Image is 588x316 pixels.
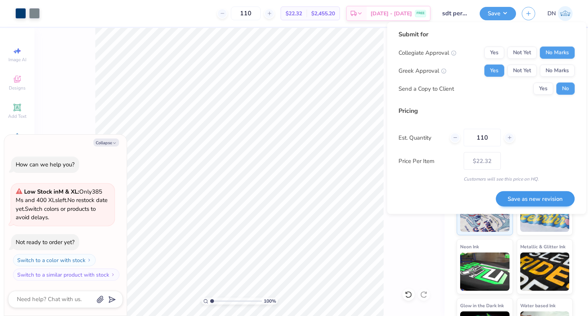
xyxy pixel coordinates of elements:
button: Save as new revision [496,191,575,206]
div: Not ready to order yet? [16,238,75,246]
strong: Low Stock in M & XL : [24,188,79,195]
label: Est. Quantity [399,133,444,142]
img: Metallic & Glitter Ink [520,252,570,291]
span: Glow in the Dark Ink [460,301,504,309]
span: Designs [9,85,26,91]
input: Untitled Design [436,6,474,21]
span: Add Text [8,113,26,119]
input: – – [464,129,501,147]
span: $2,455.20 [311,10,335,18]
img: Neon Ink [460,252,510,291]
button: Save [480,7,516,20]
span: DN [547,9,556,18]
span: 100 % [264,298,276,305]
span: Only 385 Ms and 400 XLs left. Switch colors or products to avoid delays. [16,188,108,222]
span: [DATE] - [DATE] [371,10,412,18]
div: Submit for [399,30,575,39]
span: $22.32 [286,10,302,18]
div: Collegiate Approval [399,48,456,57]
div: How can we help you? [16,161,75,168]
button: No [556,83,575,95]
button: Yes [484,47,504,59]
button: No Marks [540,47,575,59]
img: Switch to a similar product with stock [111,272,115,277]
span: Water based Ink [520,301,555,309]
input: – – [231,7,261,20]
div: Greek Approval [399,66,446,75]
div: Pricing [399,106,575,116]
img: Switch to a color with stock [87,258,91,262]
label: Price Per Item [399,156,458,165]
div: Customers will see this price on HQ. [399,176,575,182]
button: Not Yet [507,65,537,77]
a: DN [547,6,573,21]
button: Switch to a similar product with stock [13,269,119,281]
span: FREE [416,11,425,16]
img: Danielle Newport [558,6,573,21]
span: No restock date yet. [16,196,108,213]
span: Neon Ink [460,243,479,251]
div: Send a Copy to Client [399,84,454,93]
button: Collapse [93,138,119,147]
span: Metallic & Glitter Ink [520,243,565,251]
button: Not Yet [507,47,537,59]
button: Yes [533,83,553,95]
span: Image AI [8,57,26,63]
button: No Marks [540,65,575,77]
button: Switch to a color with stock [13,254,96,266]
button: Yes [484,65,504,77]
